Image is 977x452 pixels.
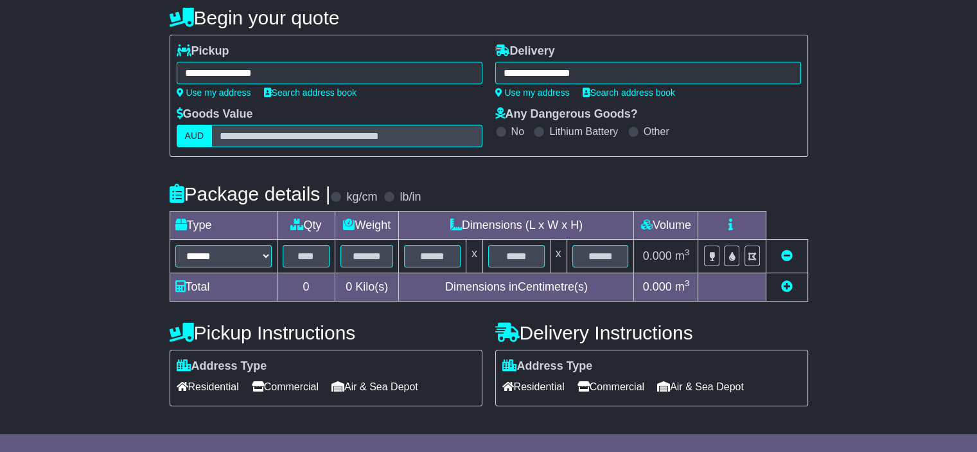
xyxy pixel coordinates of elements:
sup: 3 [685,278,690,288]
span: m [675,249,690,262]
a: Search address book [264,87,356,98]
span: 0.000 [643,249,672,262]
span: Residential [502,377,565,397]
td: Dimensions in Centimetre(s) [399,273,634,302]
span: Commercial [252,377,319,397]
td: x [466,240,482,273]
span: Air & Sea Depot [657,377,744,397]
span: Air & Sea Depot [331,377,418,397]
td: Kilo(s) [335,273,399,302]
label: Other [644,125,669,138]
a: Remove this item [781,249,793,262]
a: Use my address [177,87,251,98]
td: Qty [277,212,335,240]
label: AUD [177,125,213,147]
label: Any Dangerous Goods? [495,107,638,122]
span: 0.000 [643,280,672,293]
label: Address Type [502,359,593,374]
h4: Begin your quote [170,7,808,28]
label: Address Type [177,359,267,374]
h4: Package details | [170,183,331,204]
td: Weight [335,212,399,240]
label: Lithium Battery [549,125,618,138]
a: Use my address [495,87,570,98]
sup: 3 [685,248,690,257]
td: Dimensions (L x W x H) [399,212,634,240]
h4: Delivery Instructions [495,322,808,343]
td: Total [170,273,277,302]
label: Delivery [495,44,555,59]
label: Goods Value [177,107,253,122]
label: lb/in [400,190,421,204]
span: Residential [177,377,239,397]
a: Search address book [583,87,675,98]
td: 0 [277,273,335,302]
td: x [550,240,567,273]
label: Pickup [177,44,229,59]
td: Type [170,212,277,240]
h4: Pickup Instructions [170,322,482,343]
td: Volume [634,212,698,240]
a: Add new item [781,280,793,293]
span: m [675,280,690,293]
span: Commercial [577,377,644,397]
span: 0 [346,280,352,293]
label: No [511,125,524,138]
label: kg/cm [346,190,377,204]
